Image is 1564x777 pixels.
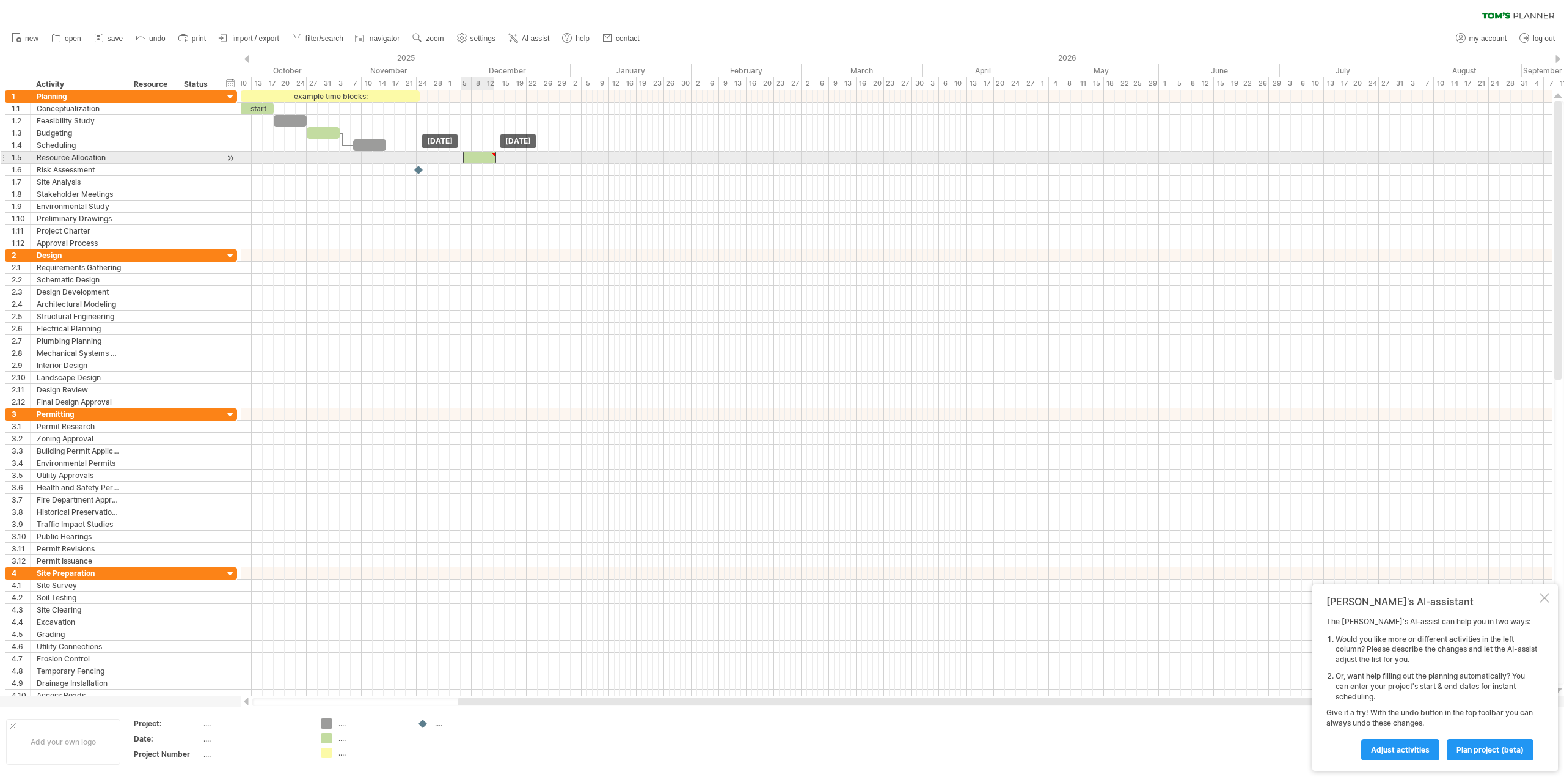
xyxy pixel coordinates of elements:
div: 2.11 [12,384,30,396]
div: .... [338,748,405,758]
span: Adjust activities [1371,745,1430,754]
div: 3 [12,408,30,420]
span: AI assist [522,34,549,43]
div: Health and Safety Permits [37,482,122,493]
div: 4.7 [12,653,30,665]
div: 1.7 [12,176,30,188]
div: The [PERSON_NAME]'s AI-assist can help you in two ways: Give it a try! With the undo button in th... [1326,617,1537,760]
div: Electrical Planning [37,323,122,334]
div: 3.3 [12,445,30,457]
div: 24 - 28 [417,77,444,90]
div: Environmental Study [37,201,122,212]
div: Schematic Design [37,274,122,285]
div: 10 - 14 [1434,77,1461,90]
div: 3.4 [12,457,30,469]
div: Fire Department Approval [37,494,122,506]
div: 2.1 [12,262,30,273]
div: Permitting [37,408,122,420]
div: 13 - 17 [1324,77,1351,90]
div: March 2026 [802,64,923,77]
div: August 2026 [1406,64,1522,77]
div: .... [338,718,405,729]
div: June 2026 [1159,64,1280,77]
div: 15 - 19 [1214,77,1241,90]
div: Plumbing Planning [37,335,122,347]
div: 4.4 [12,616,30,628]
div: Feasibility Study [37,115,122,127]
div: .... [338,733,405,743]
div: 20 - 24 [994,77,1021,90]
div: Public Hearings [37,531,122,542]
a: AI assist [505,31,553,46]
div: Preliminary Drawings [37,213,122,224]
div: 2 [12,249,30,261]
div: 2.12 [12,396,30,408]
div: Site Clearing [37,604,122,616]
div: 1.2 [12,115,30,127]
div: 1.1 [12,103,30,114]
div: 20 - 24 [279,77,307,90]
div: Historical Preservation Approval [37,506,122,518]
div: 16 - 20 [747,77,774,90]
div: Site Preparation [37,567,122,579]
div: 5 - 9 [582,77,609,90]
span: settings [470,34,495,43]
div: 3.1 [12,421,30,432]
div: 1.12 [12,237,30,249]
div: 17 - 21 [389,77,417,90]
span: import / export [232,34,279,43]
div: Structural Engineering [37,311,122,322]
div: 4.9 [12,677,30,689]
span: undo [149,34,166,43]
a: zoom [409,31,447,46]
span: help [576,34,590,43]
div: 1.5 [12,152,30,163]
li: Would you like more or different activities in the left column? Please describe the changes and l... [1336,635,1537,665]
div: 8 - 12 [1186,77,1214,90]
div: 25 - 29 [1131,77,1159,90]
div: 1 - 5 [1159,77,1186,90]
div: 1.11 [12,225,30,237]
div: December 2025 [444,64,571,77]
a: import / export [216,31,283,46]
div: Budgeting [37,127,122,139]
div: Temporary Fencing [37,665,122,677]
div: February 2026 [692,64,802,77]
a: undo [133,31,169,46]
div: 4.2 [12,592,30,603]
div: 22 - 26 [527,77,554,90]
div: 4.1 [12,580,30,591]
div: 2.3 [12,286,30,298]
div: 12 - 16 [609,77,637,90]
span: open [65,34,81,43]
div: 2.6 [12,323,30,334]
div: Site Survey [37,580,122,591]
div: Drainage Installation [37,677,122,689]
div: 1.8 [12,188,30,200]
div: 24 - 28 [1489,77,1516,90]
div: 6 - 10 [1296,77,1324,90]
div: 29 - 3 [1269,77,1296,90]
div: Building Permit Application [37,445,122,457]
div: Stakeholder Meetings [37,188,122,200]
div: 3.11 [12,543,30,554]
div: .... [203,734,306,744]
div: 23 - 27 [884,77,912,90]
div: 2 - 6 [692,77,719,90]
div: 1.3 [12,127,30,139]
a: contact [599,31,643,46]
div: Permit Issuance [37,555,122,567]
div: Zoning Approval [37,433,122,444]
div: [DATE] [500,134,536,148]
div: 2.8 [12,347,30,359]
div: Planning [37,90,122,102]
div: 31 - 4 [1516,77,1544,90]
div: 2.4 [12,298,30,310]
div: example time blocks: [241,90,420,102]
div: January 2026 [571,64,692,77]
a: filter/search [289,31,347,46]
div: 1.4 [12,139,30,151]
div: 19 - 23 [637,77,664,90]
div: 3.10 [12,531,30,542]
a: help [559,31,593,46]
